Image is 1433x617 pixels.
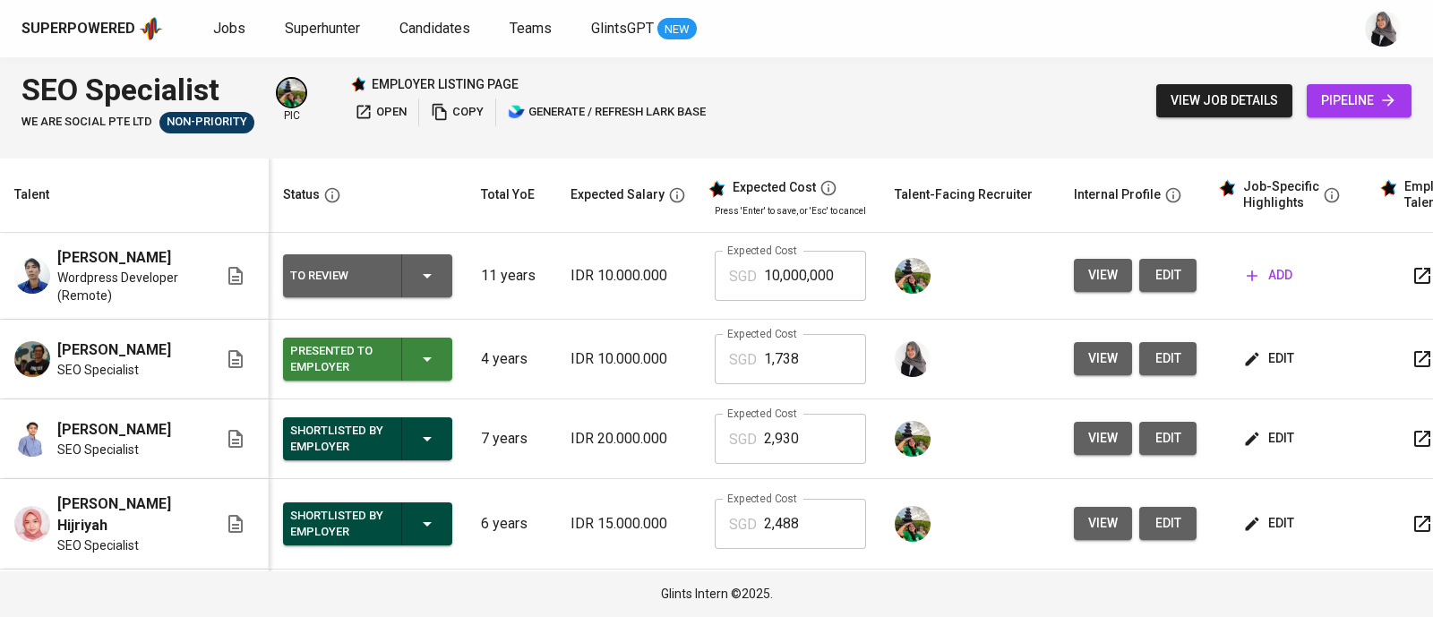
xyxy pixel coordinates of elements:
[1156,84,1292,117] button: view job details
[1243,179,1319,210] div: Job-Specific Highlights
[350,76,366,92] img: Glints Star
[481,348,542,370] p: 4 years
[57,247,171,269] span: [PERSON_NAME]
[14,184,49,206] div: Talent
[21,68,254,112] div: SEO Specialist
[1154,512,1182,535] span: edit
[1321,90,1397,112] span: pipeline
[159,112,254,133] div: Pending Client’s Feedback
[1139,422,1197,455] button: edit
[57,419,171,441] span: [PERSON_NAME]
[57,339,171,361] span: [PERSON_NAME]
[571,428,686,450] p: IDR 20.000.000
[283,502,452,545] button: Shortlisted by Employer
[399,18,474,40] a: Candidates
[21,19,135,39] div: Superpowered
[1088,264,1118,287] span: view
[14,421,50,457] img: Sri Wulan Purwati
[213,18,249,40] a: Jobs
[708,180,725,198] img: glints_star.svg
[895,506,931,542] img: eva@glints.com
[57,269,196,304] span: Wordpress Developer (Remote)
[895,341,931,377] img: sinta.windasari@glints.com
[283,254,452,297] button: To Review
[571,513,686,535] p: IDR 15.000.000
[1365,11,1401,47] img: sinta.windasari@glints.com
[481,184,535,206] div: Total YoE
[285,20,360,37] span: Superhunter
[14,506,50,542] img: Fuji Astyani Hijriyah
[1247,427,1294,450] span: edit
[139,15,163,42] img: app logo
[571,184,665,206] div: Expected Salary
[57,536,139,554] span: SEO Specialist
[399,20,470,37] span: Candidates
[510,20,552,37] span: Teams
[1240,422,1301,455] button: edit
[426,99,488,126] button: copy
[1240,507,1301,540] button: edit
[508,103,526,121] img: lark
[290,504,387,544] div: Shortlisted by Employer
[1154,347,1182,370] span: edit
[657,21,697,39] span: NEW
[21,15,163,42] a: Superpoweredapp logo
[213,20,245,37] span: Jobs
[571,265,686,287] p: IDR 10.000.000
[21,114,152,131] span: We Are Social Pte Ltd
[1247,264,1292,287] span: add
[283,338,452,381] button: Presented to Employer
[159,114,254,131] span: Non-Priority
[1088,427,1118,450] span: view
[1218,179,1236,197] img: glints_star.svg
[715,204,866,218] p: Press 'Enter' to save, or 'Esc' to cancel
[1139,342,1197,375] button: edit
[1240,259,1300,292] button: add
[1074,184,1161,206] div: Internal Profile
[1171,90,1278,112] span: view job details
[285,18,364,40] a: Superhunter
[1154,427,1182,450] span: edit
[481,428,542,450] p: 7 years
[283,417,452,460] button: Shortlisted by Employer
[57,493,196,536] span: [PERSON_NAME] Hijriyah
[14,341,50,377] img: Ermanu Azizul Hakim
[431,102,484,123] span: copy
[350,99,411,126] button: open
[1139,259,1197,292] button: edit
[503,99,710,126] button: lark generate / refresh lark base
[729,514,757,536] p: SGD
[276,77,307,124] div: pic
[1247,512,1294,535] span: edit
[1074,259,1132,292] button: view
[290,419,387,458] div: Shortlisted by Employer
[729,266,757,287] p: SGD
[508,102,706,123] span: generate / refresh lark base
[1154,264,1182,287] span: edit
[1074,507,1132,540] button: view
[14,258,50,294] img: Roy Darwis
[278,79,305,107] img: eva@glints.com
[1240,342,1301,375] button: edit
[1247,347,1294,370] span: edit
[895,421,931,457] img: eva@glints.com
[1074,422,1132,455] button: view
[1307,84,1412,117] a: pipeline
[290,264,387,287] div: To Review
[1139,507,1197,540] button: edit
[510,18,555,40] a: Teams
[290,339,387,379] div: Presented to Employer
[1074,342,1132,375] button: view
[591,18,697,40] a: GlintsGPT NEW
[571,348,686,370] p: IDR 10.000.000
[895,258,931,294] img: eva@glints.com
[57,441,139,458] span: SEO Specialist
[729,349,757,371] p: SGD
[895,184,1033,206] div: Talent-Facing Recruiter
[1088,512,1118,535] span: view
